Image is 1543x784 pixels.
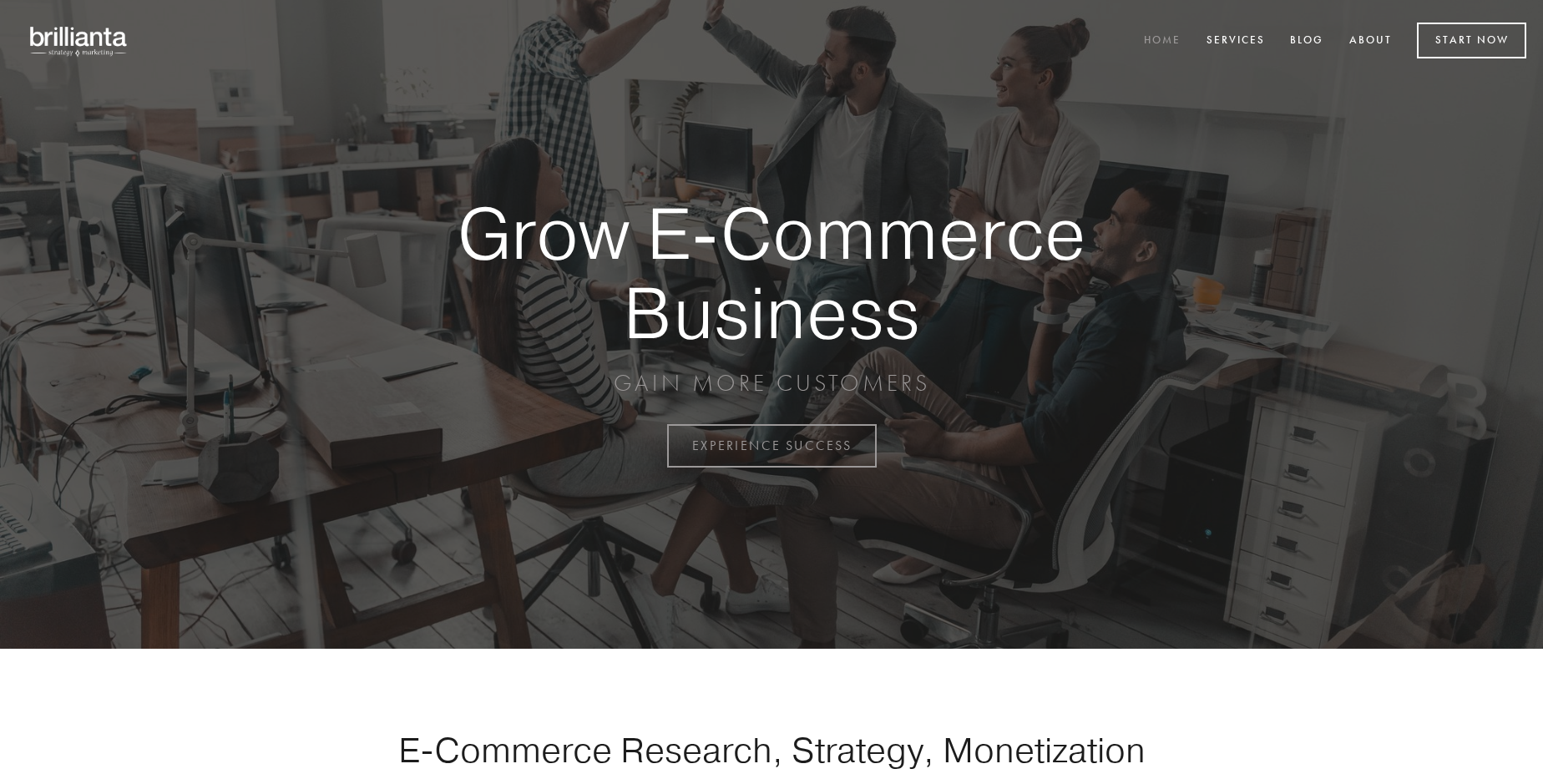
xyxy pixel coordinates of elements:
a: Services [1196,28,1276,55]
strong: Grow E-Commerce Business [399,194,1144,352]
p: GAIN MORE CUSTOMERS [399,368,1144,398]
h1: E-Commerce Research, Strategy, Monetization [346,729,1197,771]
a: Blog [1279,28,1334,55]
a: Start Now [1417,23,1526,58]
a: Home [1133,28,1191,55]
img: brillianta - research, strategy, marketing [17,17,142,65]
a: About [1338,28,1403,55]
a: EXPERIENCE SUCCESS [667,424,877,468]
